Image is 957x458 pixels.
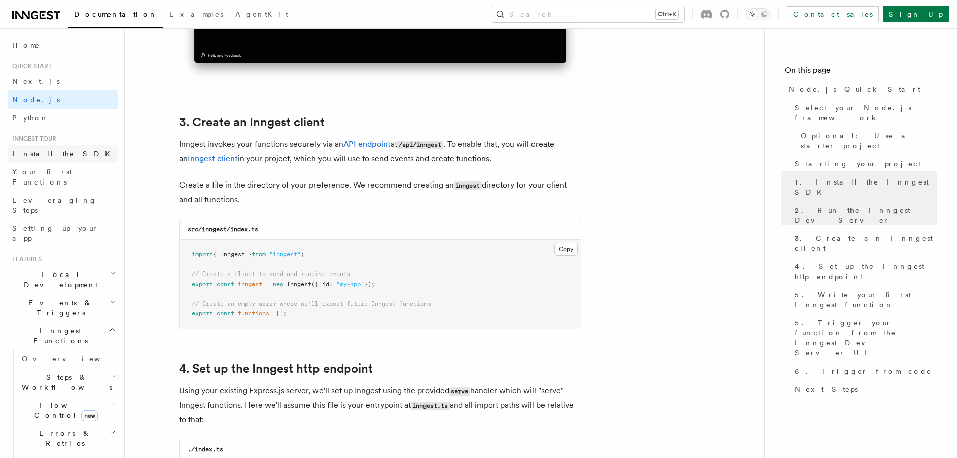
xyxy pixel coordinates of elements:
[791,286,937,314] a: 5. Write your first Inngest function
[795,384,858,394] span: Next Steps
[795,261,937,282] span: 4. Set up the Inngest http endpoint
[12,150,116,158] span: Install the SDK
[12,77,60,85] span: Next.js
[217,310,234,317] span: const
[238,281,262,288] span: inngest
[791,99,937,127] a: Select your Node.js framework
[188,446,223,453] code: ./index.ts
[192,270,350,278] span: // Create a client to send and receive events
[68,3,163,28] a: Documentation
[192,310,213,317] span: export
[8,36,118,54] a: Home
[12,40,40,50] span: Home
[795,177,937,197] span: 1. Install the Inngest SDK
[454,181,482,190] code: inngest
[238,310,269,317] span: functions
[18,396,118,424] button: Flow Controlnew
[8,219,118,247] a: Setting up your app
[169,10,223,18] span: Examples
[787,6,879,22] a: Contact sales
[8,265,118,294] button: Local Development
[746,8,770,20] button: Toggle dark mode
[18,368,118,396] button: Steps & Workflows
[188,226,258,233] code: src/inngest/index.ts
[269,251,301,258] span: "inngest"
[791,380,937,398] a: Next Steps
[791,314,937,362] a: 5. Trigger your function from the Inngest Dev Server UI
[411,402,450,410] code: inngest.ts
[785,80,937,99] a: Node.js Quick Start
[12,114,49,122] span: Python
[12,196,97,214] span: Leveraging Steps
[18,424,118,452] button: Errors & Retries
[229,3,294,27] a: AgentKit
[179,178,581,207] p: Create a file in the directory of your preference. We recommend creating an directory for your cl...
[8,62,52,70] span: Quick start
[74,10,157,18] span: Documentation
[8,109,118,127] a: Python
[235,10,288,18] span: AgentKit
[192,251,213,258] span: import
[12,96,60,104] span: Node.js
[336,281,364,288] span: "my-app"
[797,127,937,155] a: Optional: Use a starter project
[791,257,937,286] a: 4. Set up the Inngest http endpoint
[791,155,937,173] a: Starting your project
[795,318,937,358] span: 5. Trigger your function from the Inngest Dev Server UI
[8,72,118,90] a: Next.js
[192,300,431,307] span: // Create an empty array where we'll export future Inngest functions
[8,294,118,322] button: Events & Triggers
[179,137,581,166] p: Inngest invokes your functions securely via an at . To enable that, you will create an in your pr...
[163,3,229,27] a: Examples
[301,251,304,258] span: ;
[217,281,234,288] span: const
[179,361,373,376] a: 4. Set up the Inngest http endpoint
[801,131,937,151] span: Optional: Use a starter project
[8,191,118,219] a: Leveraging Steps
[213,251,252,258] span: { Inngest }
[791,362,937,380] a: 6. Trigger from code
[364,281,375,288] span: });
[883,6,949,22] a: Sign Up
[8,145,118,163] a: Install the SDK
[18,372,112,392] span: Steps & Workflows
[329,281,333,288] span: :
[22,355,125,363] span: Overview
[287,281,311,288] span: Inngest
[179,384,581,427] p: Using your existing Express.js server, we'll set up Inngest using the provided handler which will...
[795,205,937,225] span: 2. Run the Inngest Dev Server
[795,159,921,169] span: Starting your project
[449,387,470,396] code: serve
[795,233,937,253] span: 3. Create an Inngest client
[791,173,937,201] a: 1. Install the Inngest SDK
[8,255,42,263] span: Features
[273,310,276,317] span: =
[795,366,932,376] span: 6. Trigger from code
[311,281,329,288] span: ({ id
[789,84,920,95] span: Node.js Quick Start
[179,115,325,129] a: 3. Create an Inngest client
[791,201,937,229] a: 2. Run the Inngest Dev Server
[795,290,937,310] span: 5. Write your first Inngest function
[491,6,684,22] button: Search...Ctrl+K
[397,141,443,149] code: /api/inngest
[656,9,678,19] kbd: Ctrl+K
[266,281,269,288] span: =
[791,229,937,257] a: 3. Create an Inngest client
[343,139,391,149] a: API endpoint
[795,103,937,123] span: Select your Node.js framework
[18,350,118,368] a: Overview
[18,400,111,420] span: Flow Control
[273,281,283,288] span: new
[8,322,118,350] button: Inngest Functions
[12,168,72,186] span: Your first Functions
[554,243,578,256] button: Copy
[8,90,118,109] a: Node.js
[8,135,56,143] span: Inngest tour
[8,326,109,346] span: Inngest Functions
[12,224,98,242] span: Setting up your app
[8,298,110,318] span: Events & Triggers
[188,154,238,163] a: Inngest client
[8,163,118,191] a: Your first Functions
[192,281,213,288] span: export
